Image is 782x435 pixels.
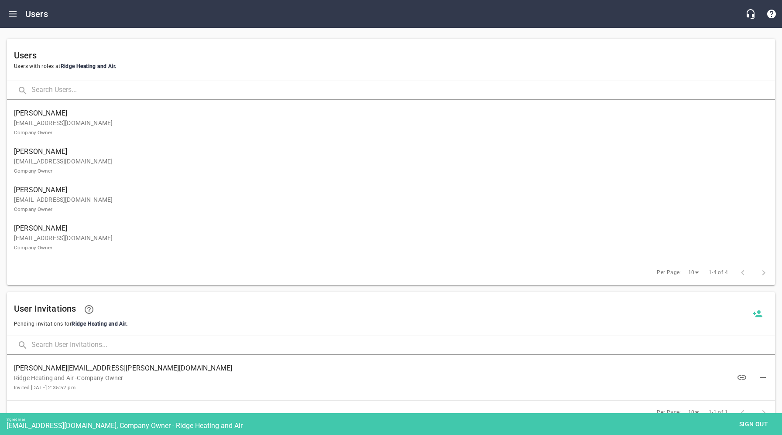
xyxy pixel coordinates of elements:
[709,408,728,417] span: 1-1 of 1
[14,119,761,137] p: [EMAIL_ADDRESS][DOMAIN_NAME]
[7,103,775,142] a: [PERSON_NAME][EMAIL_ADDRESS][DOMAIN_NAME]Company Owner
[14,195,761,214] p: [EMAIL_ADDRESS][DOMAIN_NAME]
[14,223,761,234] span: [PERSON_NAME]
[752,367,773,388] button: Delete Invitation
[14,320,747,329] span: Pending invitations for
[72,321,127,327] span: Ridge Heating and Air .
[14,384,75,391] small: Invited [DATE] 2:35:52 pm
[14,363,754,374] span: [PERSON_NAME][EMAIL_ADDRESS][PERSON_NAME][DOMAIN_NAME]
[14,206,52,212] small: Company Owner
[685,267,702,279] div: 10
[7,218,775,257] a: [PERSON_NAME][EMAIL_ADDRESS][DOMAIN_NAME]Company Owner
[7,421,782,430] div: [EMAIL_ADDRESS][DOMAIN_NAME], Company Owner - Ridge Heating and Air
[740,3,761,24] button: Live Chat
[2,3,23,24] button: Open drawer
[685,407,702,418] div: 10
[709,268,728,277] span: 1-4 of 4
[14,108,761,119] span: [PERSON_NAME]
[14,157,761,175] p: [EMAIL_ADDRESS][DOMAIN_NAME]
[657,268,681,277] span: Per Page:
[14,299,747,320] h6: User Invitations
[735,419,772,430] span: Sign out
[14,374,754,392] p: Ridge Heating and Air -Company Owner
[7,142,775,180] a: [PERSON_NAME][EMAIL_ADDRESS][DOMAIN_NAME]Company Owner
[7,180,775,218] a: [PERSON_NAME][EMAIL_ADDRESS][DOMAIN_NAME]Company Owner
[14,62,768,71] span: Users with roles at
[25,7,48,21] h6: Users
[79,299,99,320] a: Learn how to add users to GoBoost
[14,234,761,252] p: [EMAIL_ADDRESS][DOMAIN_NAME]
[731,367,752,388] button: View Invitation Link
[14,129,52,136] small: Company Owner
[761,3,782,24] button: Support Portal
[31,81,775,100] input: Search Users...
[61,63,117,69] span: Ridge Heating and Air .
[14,245,52,251] small: Company Owner
[14,146,761,157] span: [PERSON_NAME]
[31,336,775,355] input: Search User Invitations...
[7,418,782,421] div: Signed in as
[14,48,768,62] h6: Users
[14,168,52,174] small: Company Owner
[732,416,775,432] button: Sign out
[747,303,768,324] a: Invite a new user to Ridge Heating and Air
[14,185,761,195] span: [PERSON_NAME]
[657,408,681,417] span: Per Page:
